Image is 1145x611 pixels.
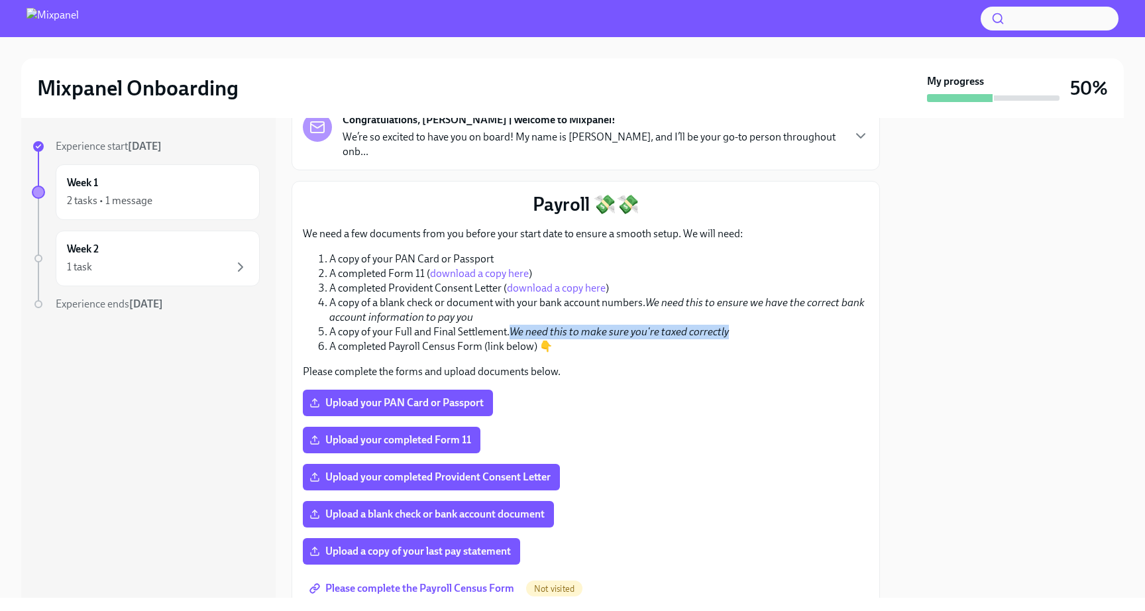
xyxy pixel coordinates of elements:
div: 1 task [67,260,92,274]
strong: [DATE] [129,298,163,310]
span: Experience start [56,140,162,152]
h6: Week 1 [67,176,98,190]
p: We need a few documents from you before your start date to ensure a smooth setup. We will need: [303,227,869,241]
div: 2 tasks • 1 message [67,194,152,208]
p: Payroll 💸💸 [303,192,869,216]
span: Upload your PAN Card or Passport [312,396,484,410]
li: A copy of your PAN Card or Passport [329,252,869,266]
span: Please complete the Payroll Census Form [312,582,514,595]
label: Upload your completed Form 11 [303,427,480,453]
em: We need this to make sure you're taxed correctly [510,325,729,338]
span: Upload a copy of your last pay statement [312,545,511,558]
li: A copy of a blank check or document with your bank account numbers. [329,296,869,325]
span: Not visited [526,584,582,594]
p: We’re so excited to have you on board! My name is [PERSON_NAME], and I’ll be your go-to person th... [343,130,842,159]
a: Please complete the Payroll Census Form [303,575,523,602]
p: Please complete the forms and upload documents below. [303,364,869,379]
span: Upload your completed Provident Consent Letter [312,471,551,484]
a: Experience start[DATE] [32,139,260,154]
li: A completed Provident Consent Letter ( ) [329,281,869,296]
h3: 50% [1070,76,1108,100]
span: Upload your completed Form 11 [312,433,471,447]
a: download a copy here [430,267,529,280]
h6: Week 2 [67,242,99,256]
img: Mixpanel [27,8,79,29]
a: Week 12 tasks • 1 message [32,164,260,220]
strong: My progress [927,74,984,89]
li: A copy of your Full and Final Settlement. [329,325,869,339]
strong: [DATE] [128,140,162,152]
strong: Congratulations, [PERSON_NAME] | Welcome to Mixpanel! [343,113,616,127]
label: Upload your PAN Card or Passport [303,390,493,416]
label: Upload a copy of your last pay statement [303,538,520,565]
h2: Mixpanel Onboarding [37,75,239,101]
span: Upload a blank check or bank account document [312,508,545,521]
label: Upload your completed Provident Consent Letter [303,464,560,490]
li: A completed Form 11 ( ) [329,266,869,281]
a: download a copy here [507,282,606,294]
li: A completed Payroll Census Form (link below) 👇 [329,339,869,354]
a: Week 21 task [32,231,260,286]
label: Upload a blank check or bank account document [303,501,554,528]
span: Experience ends [56,298,163,310]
